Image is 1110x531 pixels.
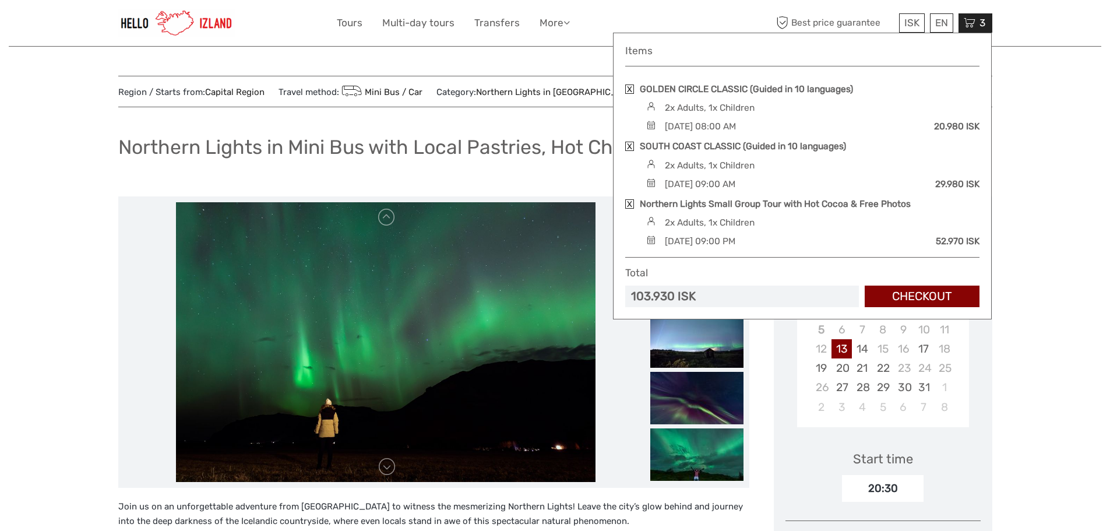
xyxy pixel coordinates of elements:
a: SOUTH COAST CLASSIC (Guided in 10 languages) [640,140,846,153]
span: 3 [978,17,987,29]
a: Multi-day tours [382,15,454,31]
a: Northern Lights in [GEOGRAPHIC_DATA] [476,87,642,97]
div: Choose Monday, October 13th, 2025 [831,339,852,358]
div: 103.930 ISK [631,288,696,305]
div: Not available Thursday, October 23rd, 2025 [893,358,914,378]
div: Choose Tuesday, October 21st, 2025 [852,358,872,378]
img: e4733b71fd9b41bb8ac8845078e6d135_main_slider.jpeg [176,202,595,482]
div: Choose Wednesday, October 29th, 2025 [872,378,893,397]
img: 2384a466b65644b8b1257a02586c4c3d_slider_thumbnail.jpeg [650,372,743,424]
img: ea4b85fbfa364f3d969d38675ce8c708_slider_thumbnail.jpeg [650,428,743,481]
div: Choose Wednesday, November 5th, 2025 [872,398,893,417]
a: Northern Lights Small Group Tour with Hot Cocoa & Free Photos [640,198,911,210]
img: person.svg [643,102,659,111]
div: Choose Tuesday, October 28th, 2025 [852,378,872,397]
span: Region / Starts from: [118,86,265,99]
div: Choose Wednesday, October 22nd, 2025 [872,358,893,378]
div: 29.980 ISK [935,178,979,191]
div: 2x Adults, 1x Children [665,159,755,172]
div: [DATE] 08:00 AM [665,120,736,133]
div: Choose Thursday, November 6th, 2025 [893,398,914,417]
div: 20.980 ISK [934,120,979,133]
span: ISK [904,17,919,29]
div: [DATE] 09:00 PM [665,235,735,248]
div: Not available Sunday, October 5th, 2025 [811,320,831,339]
div: Not available Saturday, October 25th, 2025 [934,358,954,378]
div: Not available Thursday, October 9th, 2025 [893,320,914,339]
div: Not available Tuesday, October 7th, 2025 [852,320,872,339]
div: Choose Monday, October 27th, 2025 [831,378,852,397]
div: Choose Friday, November 7th, 2025 [914,398,934,417]
span: Join us on an unforgettable adventure from [GEOGRAPHIC_DATA] to witness the mesmerizing Northern ... [118,501,743,527]
img: 1270-cead85dc-23af-4572-be81-b346f9cd5751_logo_small.jpg [118,9,235,37]
div: Not available Sunday, October 12th, 2025 [811,339,831,358]
div: Choose Tuesday, October 14th, 2025 [852,339,872,358]
div: Not available Monday, October 6th, 2025 [831,320,852,339]
a: Tours [337,15,362,31]
div: 2x Adults, 1x Children [665,216,755,229]
h1: Northern Lights in Mini Bus with Local Pastries, Hot Chocolate, and Photos [118,135,794,159]
div: Not available Friday, October 24th, 2025 [914,358,934,378]
div: Choose Friday, October 31st, 2025 [914,378,934,397]
span: Best price guarantee [774,13,896,33]
div: Choose Saturday, November 8th, 2025 [934,398,954,417]
h4: Items [625,45,979,57]
div: Choose Sunday, October 19th, 2025 [811,358,831,378]
a: Checkout [865,286,979,307]
img: calendar-black.svg [643,121,659,129]
a: More [540,15,570,31]
div: month 2025-10 [801,301,965,417]
div: Not available Wednesday, October 15th, 2025 [872,339,893,358]
div: Start time [853,450,913,468]
div: Not available Wednesday, October 8th, 2025 [872,320,893,339]
img: calendar-black.svg [643,235,659,244]
img: person.svg [643,217,659,226]
div: Choose Saturday, November 1st, 2025 [934,378,954,397]
div: 20:30 [842,475,924,502]
div: Choose Monday, November 3rd, 2025 [831,398,852,417]
div: Not available Friday, October 10th, 2025 [914,320,934,339]
div: Not available Sunday, October 26th, 2025 [811,378,831,397]
span: Travel method: [279,83,423,100]
div: Choose Monday, October 20th, 2025 [831,358,852,378]
a: Transfers [474,15,520,31]
a: Mini Bus / Car [339,87,423,97]
h4: Total [625,267,648,279]
div: Choose Thursday, October 30th, 2025 [893,378,914,397]
div: Choose Tuesday, November 4th, 2025 [852,398,872,417]
img: cb3c3cfeef4e4345b00ce369c52e0d14_slider_thumbnail.jpg [650,315,743,368]
div: Choose Sunday, November 2nd, 2025 [811,398,831,417]
div: Not available Saturday, October 18th, 2025 [934,339,954,358]
span: Category: [436,86,642,99]
div: Choose Friday, October 17th, 2025 [914,339,934,358]
a: GOLDEN CIRCLE CLASSIC (Guided in 10 languages) [640,83,853,96]
div: [DATE] 09:00 AM [665,178,735,191]
img: person.svg [643,160,659,168]
div: EN [930,13,953,33]
img: calendar-black.svg [643,178,659,187]
a: Capital Region [205,87,265,97]
div: 52.970 ISK [936,235,979,248]
div: Not available Thursday, October 16th, 2025 [893,339,914,358]
div: Not available Saturday, October 11th, 2025 [934,320,954,339]
div: 2x Adults, 1x Children [665,101,755,114]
